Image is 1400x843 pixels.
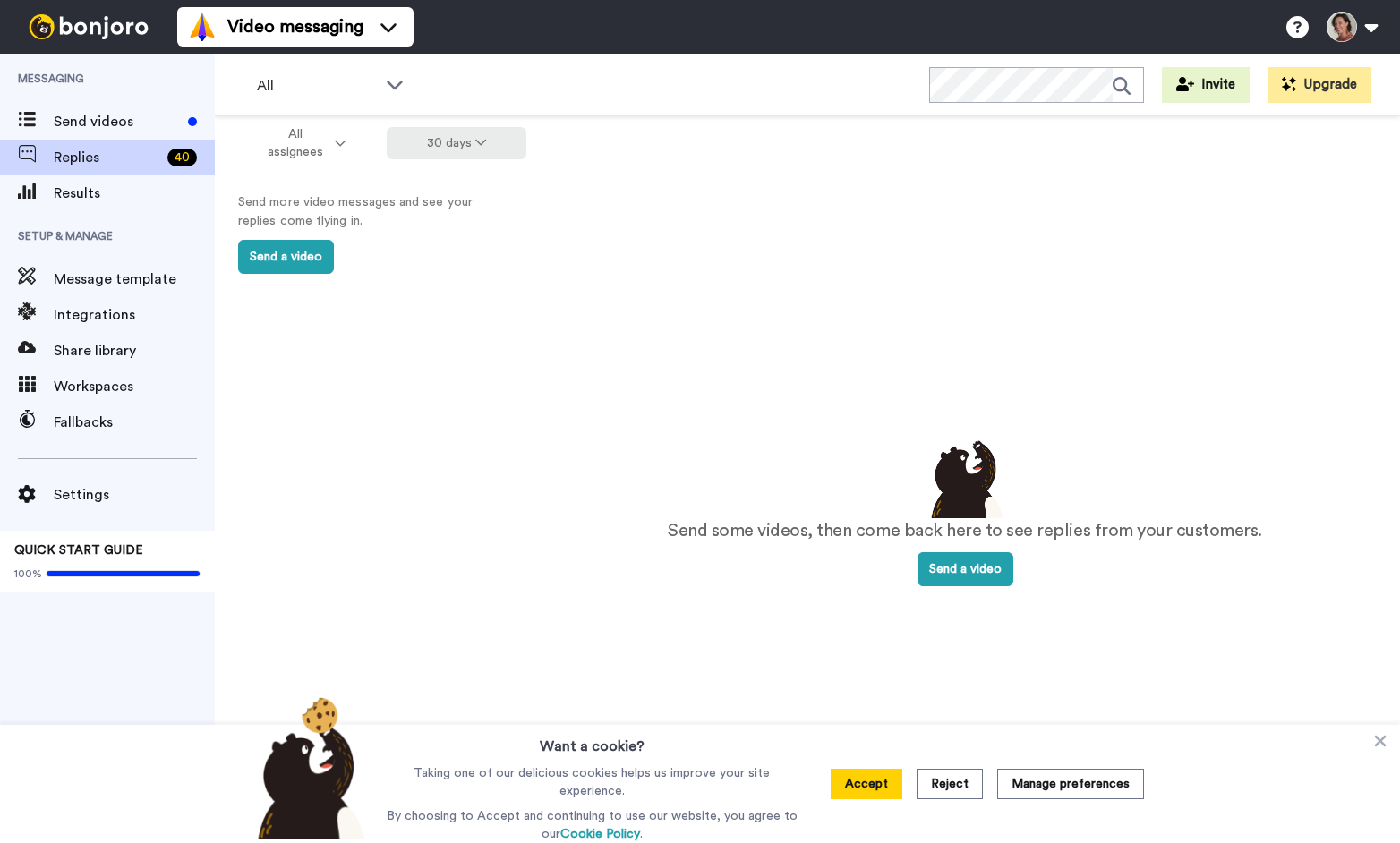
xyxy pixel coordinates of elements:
h3: Want a cookie? [540,725,645,757]
p: By choosing to Accept and continuing to use our website, you agree to our . [382,807,802,843]
span: All assignees [259,125,331,161]
span: Video messaging [227,14,363,39]
button: Reject [917,769,983,799]
img: vm-color.svg [188,13,217,41]
span: All [257,75,377,97]
p: Send more video messages and see your replies come flying in. [238,193,507,231]
span: Results [54,183,215,204]
button: Manage preferences [997,769,1144,799]
a: Send a video [918,563,1013,575]
span: Settings [54,484,215,506]
img: bear-with-cookie.png [242,696,374,839]
button: Send a video [918,552,1013,586]
span: Send videos [54,111,181,132]
span: Integrations [54,304,215,326]
img: results-emptystates.png [920,436,1010,518]
img: bj-logo-header-white.svg [21,14,156,39]
span: QUICK START GUIDE [14,544,143,557]
button: Upgrade [1268,67,1371,103]
button: Invite [1162,67,1250,103]
span: Workspaces [54,376,215,397]
span: Fallbacks [54,412,215,433]
p: Taking one of our delicious cookies helps us improve your site experience. [382,764,802,800]
span: Message template [54,268,215,290]
div: 40 [167,149,197,166]
button: All assignees [218,118,387,168]
button: 30 days [387,127,527,159]
button: Accept [831,769,902,799]
span: 100% [14,566,42,581]
span: Share library [54,340,215,362]
p: Send some videos, then come back here to see replies from your customers. [668,518,1262,544]
a: Cookie Policy [560,828,640,840]
span: Replies [54,147,160,168]
button: Send a video [238,240,334,274]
